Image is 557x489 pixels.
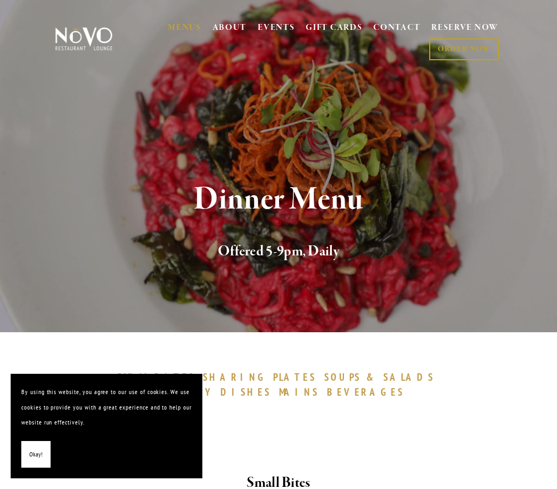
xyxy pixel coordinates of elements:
[429,38,499,60] a: ORDER NOW
[327,386,410,398] a: BEVERAGES
[148,386,276,398] a: SPECIALTYDISHES
[212,22,247,33] a: ABOUT
[327,386,405,398] span: BEVERAGES
[67,241,490,263] h2: Offered 5-9pm, Daily
[67,182,490,217] h1: Dinner Menu
[383,371,435,383] span: SALADS
[21,384,192,430] p: By using this website, you agree to our use of cookies. We use cookies to provide you with a grea...
[168,22,201,33] a: MENUS
[53,27,114,51] img: Novo Restaurant &amp; Lounge
[373,18,420,38] a: CONTACT
[306,18,362,38] a: GIFT CARDS
[431,18,498,38] a: RESERVE NOW
[154,371,195,383] span: BITES
[117,371,201,383] a: SMALLBITES
[203,371,321,383] a: SHARINGPLATES
[324,371,440,383] a: SOUPS&SALADS
[203,371,268,383] span: SHARING
[324,371,362,383] span: SOUPS
[366,371,378,383] span: &
[117,371,149,383] span: SMALL
[279,386,324,398] a: MAINS
[279,386,319,398] span: MAINS
[29,447,43,462] span: Okay!
[11,374,202,478] section: Cookie banner
[21,441,51,468] button: Okay!
[258,22,294,33] a: EVENTS
[220,386,271,398] span: DISHES
[273,371,316,383] span: PLATES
